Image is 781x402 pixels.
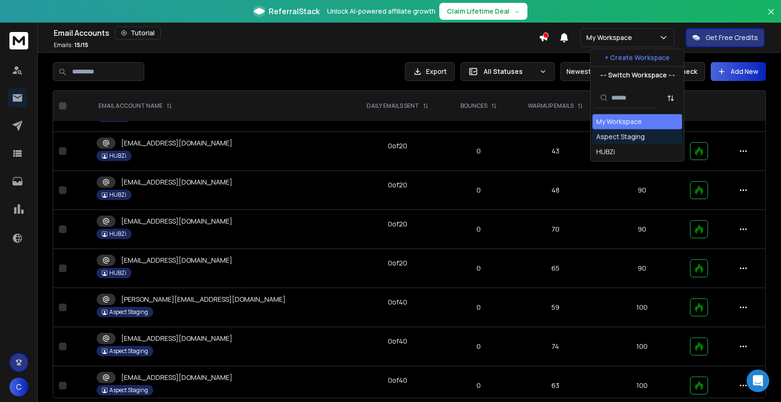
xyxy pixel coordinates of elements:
[513,7,520,16] span: →
[511,288,600,327] td: 59
[327,7,436,16] p: Unlock AI-powered affiliate growth
[109,269,126,277] p: HUBZi
[686,28,765,47] button: Get Free Credits
[388,297,407,307] div: 0 of 40
[115,26,161,40] button: Tutorial
[586,33,636,42] p: My Workspace
[388,180,407,190] div: 0 of 20
[452,381,505,390] p: 0
[121,177,232,187] p: [EMAIL_ADDRESS][DOMAIN_NAME]
[121,256,232,265] p: [EMAIL_ADDRESS][DOMAIN_NAME]
[484,67,535,76] p: All Statuses
[54,41,88,49] p: Emails :
[121,138,232,148] p: [EMAIL_ADDRESS][DOMAIN_NAME]
[596,117,642,127] div: My Workspace
[511,249,600,288] td: 65
[109,191,126,199] p: HUBZi
[388,337,407,346] div: 0 of 40
[405,62,455,81] button: Export
[109,386,148,394] p: Aspect Staging
[74,41,88,49] span: 15 / 15
[765,6,777,28] button: Close banner
[269,6,320,17] span: ReferralStack
[511,210,600,249] td: 70
[600,249,685,288] td: 90
[591,49,684,66] button: + Create Workspace
[600,327,685,366] td: 100
[109,347,148,355] p: Aspect Staging
[596,147,615,157] div: HUBZi
[452,264,505,273] p: 0
[600,210,685,249] td: 90
[460,102,487,110] p: BOUNCES
[388,219,407,229] div: 0 of 20
[54,26,539,40] div: Email Accounts
[388,376,407,385] div: 0 of 40
[605,53,670,63] p: + Create Workspace
[747,370,769,392] div: Open Intercom Messenger
[596,132,645,142] div: Aspect Staging
[452,303,505,312] p: 0
[109,230,126,238] p: HUBZi
[109,152,126,160] p: HUBZi
[388,258,407,268] div: 0 of 20
[452,342,505,351] p: 0
[511,171,600,210] td: 48
[9,378,28,396] button: C
[121,334,232,343] p: [EMAIL_ADDRESS][DOMAIN_NAME]
[121,373,232,382] p: [EMAIL_ADDRESS][DOMAIN_NAME]
[600,171,685,210] td: 90
[452,185,505,195] p: 0
[511,327,600,366] td: 74
[452,146,505,156] p: 0
[388,141,407,151] div: 0 of 20
[600,71,675,80] p: --- Switch Workspace ---
[511,132,600,171] td: 43
[560,62,622,81] button: Newest
[452,225,505,234] p: 0
[99,102,172,110] div: EMAIL ACCOUNT NAME
[121,217,232,226] p: [EMAIL_ADDRESS][DOMAIN_NAME]
[711,62,766,81] button: Add New
[528,102,574,110] p: WARMUP EMAILS
[706,33,758,42] p: Get Free Credits
[367,102,419,110] p: DAILY EMAILS SENT
[661,88,680,107] button: Sort by Sort A-Z
[109,308,148,316] p: Aspect Staging
[121,295,286,304] p: [PERSON_NAME][EMAIL_ADDRESS][DOMAIN_NAME]
[600,288,685,327] td: 100
[439,3,527,20] button: Claim Lifetime Deal→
